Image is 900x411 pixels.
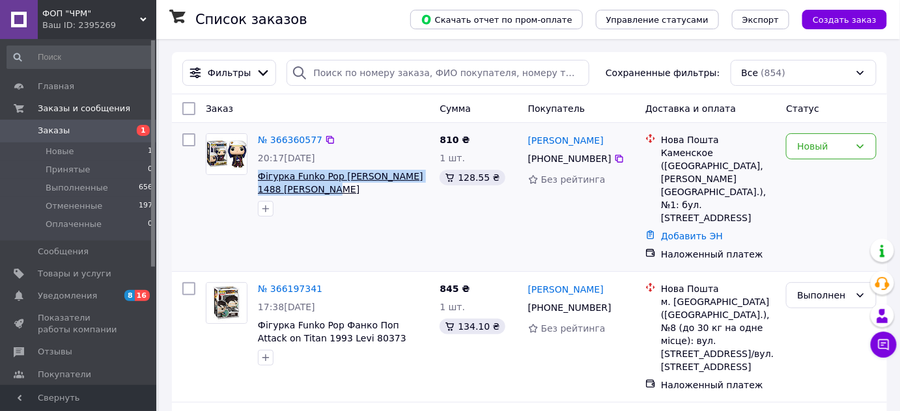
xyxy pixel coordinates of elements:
span: Товары и услуги [38,268,111,280]
span: 0 [148,219,152,230]
span: Оплаченные [46,219,102,230]
span: Отмененные [46,200,102,212]
div: Нова Пошта [661,282,776,295]
div: Наложенный платеж [661,248,776,261]
span: Отзывы [38,346,72,358]
span: Покупатель [528,103,585,114]
span: Главная [38,81,74,92]
span: Все [742,66,759,79]
a: № 366197341 [258,284,322,294]
input: Поиск по номеру заказа, ФИО покупателя, номеру телефона, Email, номеру накладной [287,60,589,86]
div: Нова Пошта [661,133,776,146]
span: 845 ₴ [440,284,470,294]
a: [PERSON_NAME] [528,134,604,147]
span: 8 [124,290,135,301]
img: Фото товару [206,134,247,174]
a: Добавить ЭН [661,231,723,241]
div: Ваш ID: 2395269 [42,20,156,31]
span: Без рейтинга [541,323,606,334]
span: Сообщения [38,246,89,258]
img: Фото товару [206,283,247,323]
span: Показатели работы компании [38,312,120,336]
a: Фігурка Funko Pop [PERSON_NAME] 1488 [PERSON_NAME] [258,171,423,194]
a: № 366360577 [258,135,322,145]
span: Новые [46,146,74,157]
span: Создать заказ [813,15,877,25]
a: Фігурка Funko Pop Фанко Поп Attack on Titan 1993 Levi 80373 [258,320,406,343]
input: Поиск [7,46,154,69]
span: 1 шт. [440,153,465,163]
div: 128.55 ₴ [440,170,505,185]
a: Фото товару [206,133,247,175]
span: Выполненные [46,182,108,194]
div: Каменское ([GEOGRAPHIC_DATA], [PERSON_NAME][GEOGRAPHIC_DATA].), №1: бул. [STREET_ADDRESS] [661,146,776,224]
span: Сохраненные фильтры: [606,66,720,79]
button: Чат с покупателем [871,332,897,358]
div: Наложенный платеж [661,378,776,391]
button: Скачать отчет по пром-оплате [410,10,583,29]
div: [PHONE_NUMBER] [526,298,614,317]
span: ФОП "ЧРМ" [42,8,140,20]
span: Экспорт [742,15,779,25]
span: 810 ₴ [440,135,470,145]
div: м. [GEOGRAPHIC_DATA] ([GEOGRAPHIC_DATA].), №8 (до 30 кг на одне місце): вул. [STREET_ADDRESS]/вул... [661,295,776,373]
h1: Список заказов [195,12,307,27]
span: Доставка и оплата [645,103,736,114]
div: 134.10 ₴ [440,319,505,334]
span: Принятые [46,164,91,176]
span: Заказы и сообщения [38,103,130,114]
button: Экспорт [732,10,789,29]
button: Создать заказ [802,10,887,29]
span: Сумма [440,103,471,114]
span: Управление статусами [606,15,709,25]
span: Без рейтинга [541,174,606,185]
span: 16 [135,290,150,301]
a: Создать заказ [789,14,887,24]
span: 197 [139,200,152,212]
span: Покупатели [38,369,91,380]
span: Скачать отчет по пром-оплате [421,14,572,25]
span: 1 шт. [440,302,465,312]
span: Заказы [38,125,70,137]
span: Статус [786,103,819,114]
span: Уведомления [38,290,97,302]
span: 20:17[DATE] [258,153,315,163]
span: (854) [761,68,785,78]
span: Фильтры [208,66,251,79]
span: 1 [148,146,152,157]
span: 656 [139,182,152,194]
span: Заказ [206,103,233,114]
div: Выполнен [797,288,850,302]
span: 0 [148,164,152,176]
div: [PHONE_NUMBER] [526,150,614,168]
div: Новый [797,139,850,153]
a: [PERSON_NAME] [528,283,604,296]
button: Управление статусами [596,10,719,29]
span: 17:38[DATE] [258,302,315,312]
span: 1 [137,125,150,136]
